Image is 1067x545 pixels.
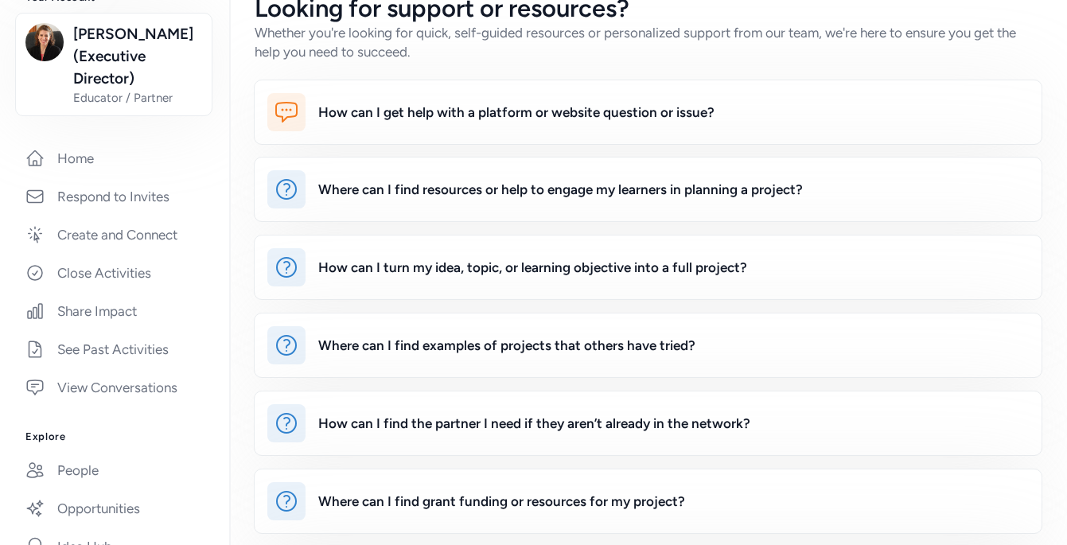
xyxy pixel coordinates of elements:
div: Where can I find examples of projects that others have tried? [318,336,695,355]
button: [PERSON_NAME] (Executive Director)Educator / Partner [15,13,212,116]
div: Where can I find resources or help to engage my learners in planning a project? [318,180,803,199]
a: Respond to Invites [13,179,216,214]
div: How can I find the partner I need if they aren’t already in the network? [318,414,750,433]
div: How can I get help with a platform or website question or issue? [318,103,715,122]
span: Educator / Partner [73,90,202,106]
div: Whether you're looking for quick, self-guided resources or personalized support from our team, we... [255,23,1042,61]
span: [PERSON_NAME] (Executive Director) [73,23,202,90]
h3: Explore [25,430,204,443]
a: Opportunities [13,491,216,526]
div: Where can I find grant funding or resources for my project? [318,492,685,511]
a: Share Impact [13,294,216,329]
a: Close Activities [13,255,216,290]
a: Create and Connect [13,217,216,252]
a: View Conversations [13,370,216,405]
a: See Past Activities [13,332,216,367]
a: Home [13,141,216,176]
a: People [13,453,216,488]
div: How can I turn my idea, topic, or learning objective into a full project? [318,258,747,277]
